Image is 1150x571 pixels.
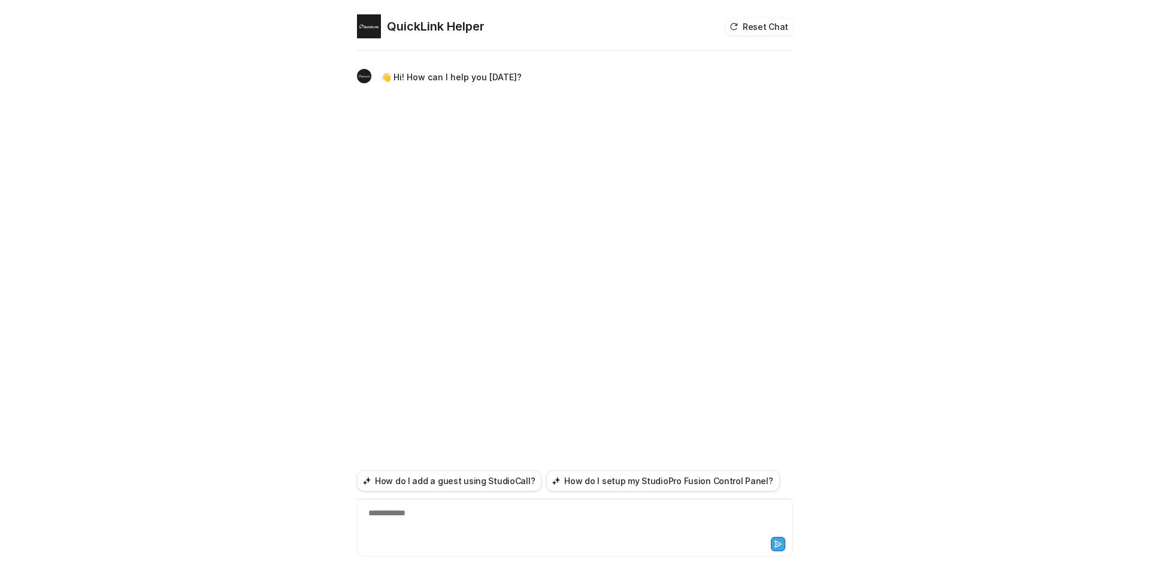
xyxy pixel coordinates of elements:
[726,18,793,35] button: Reset Chat
[381,70,522,84] p: 👋 Hi! How can I help you [DATE]?
[357,470,541,491] button: How do I add a guest using StudioCall?
[357,14,381,38] img: Widget
[387,18,485,35] h2: QuickLink Helper
[546,470,779,491] button: How do I setup my StudioPro Fusion Control Panel?
[357,69,371,83] img: Widget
